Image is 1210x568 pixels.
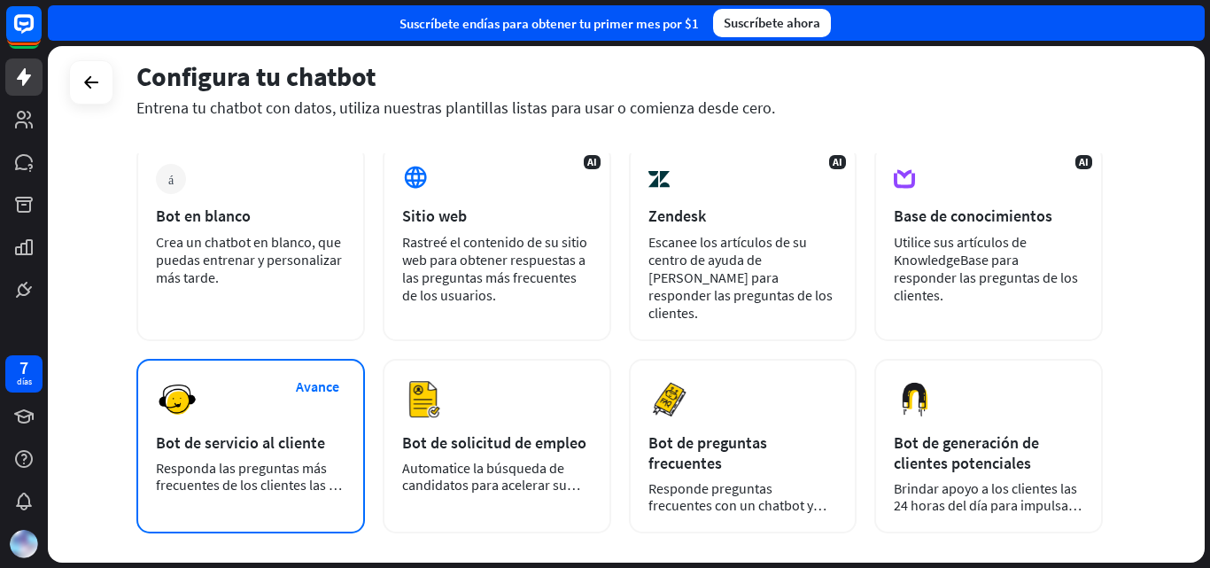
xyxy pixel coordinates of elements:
[648,479,826,531] font: Responde preguntas frecuentes con un chatbot y ahorra tiempo.
[136,97,775,118] font: Entrena tu chatbot con datos, utiliza nuestras plantillas listas para usar o comienza desde cero.
[1079,155,1089,168] font: AI
[648,432,767,473] font: Bot de preguntas frecuentes
[296,377,339,395] font: Avance
[156,233,342,286] font: Crea un chatbot en blanco, que puedas entrenar y personalizar más tarde.
[14,7,67,60] button: Abrir el widget de chat LiveChat
[648,233,833,322] font: Escanee los artículos de su centro de ayuda de [PERSON_NAME] para responder las preguntas de los ...
[587,155,597,168] font: AI
[724,14,820,31] font: Suscríbete ahora
[168,173,174,185] font: más
[399,15,477,32] font: Suscríbete en
[894,432,1039,473] font: Bot de generación de clientes potenciales
[894,206,1052,226] font: Base de conocimientos
[402,233,587,304] font: Rastreé el contenido de su sitio web para obtener respuestas a las preguntas más frecuentes de lo...
[5,355,43,393] a: 7 días
[894,479,1082,531] font: Brindar apoyo a los clientes las 24 horas del día para impulsar las ventas.
[136,59,376,93] font: Configura tu chatbot
[894,233,1078,304] font: Utilice sus artículos de KnowledgeBase para responder las preguntas de los clientes.
[156,459,343,527] font: Responda las preguntas más frecuentes de los clientes las 24 horas del día, los 7 días de la semana.
[833,155,842,168] font: AI
[477,15,699,32] font: días para obtener tu primer mes por $1
[648,206,706,226] font: Zendesk
[283,370,353,403] button: Avance
[402,432,586,453] font: Bot de solicitud de empleo
[402,206,467,226] font: Sitio web
[19,356,28,378] font: 7
[402,459,580,510] font: Automatice la búsqueda de candidatos para acelerar su proceso de contratación.
[156,432,325,453] font: Bot de servicio al cliente
[156,206,251,226] font: Bot en blanco
[17,376,32,387] font: días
